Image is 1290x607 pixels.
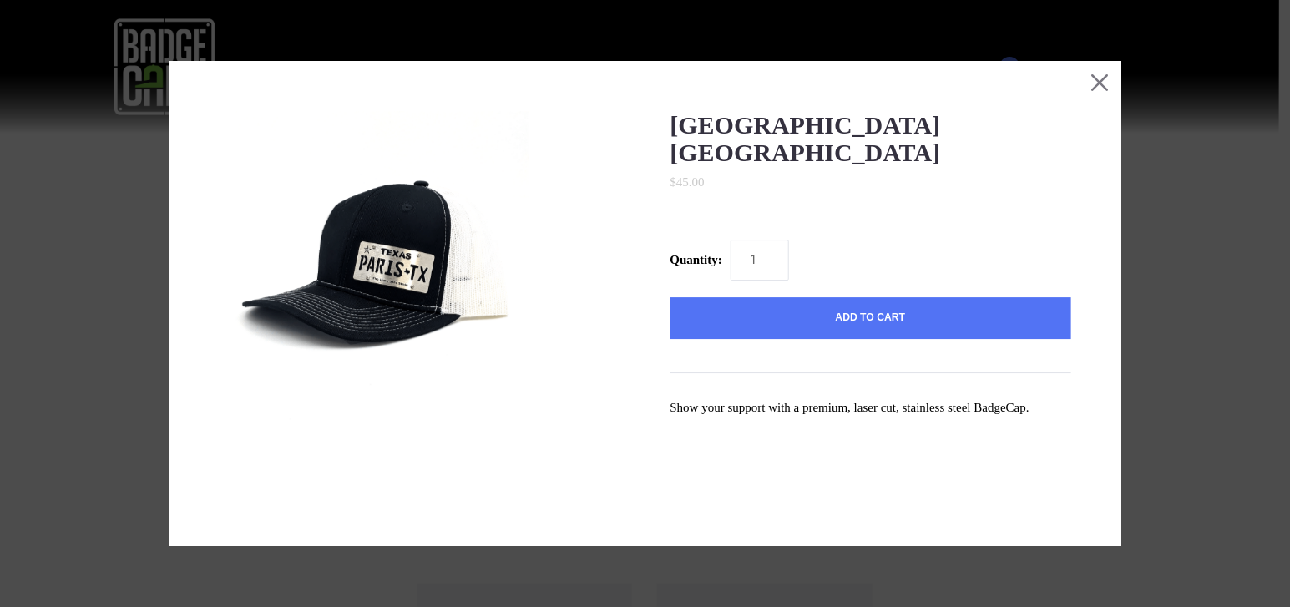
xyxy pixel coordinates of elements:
[670,253,723,266] span: Quantity:
[1080,61,1121,103] button: Close this dialog window
[670,175,705,189] span: $45.00
[670,398,1071,417] p: Show your support with a premium, laser cut, stainless steel BadgeCap.
[670,111,941,167] a: [GEOGRAPHIC_DATA] [GEOGRAPHIC_DATA]
[670,297,1071,339] button: Add to Cart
